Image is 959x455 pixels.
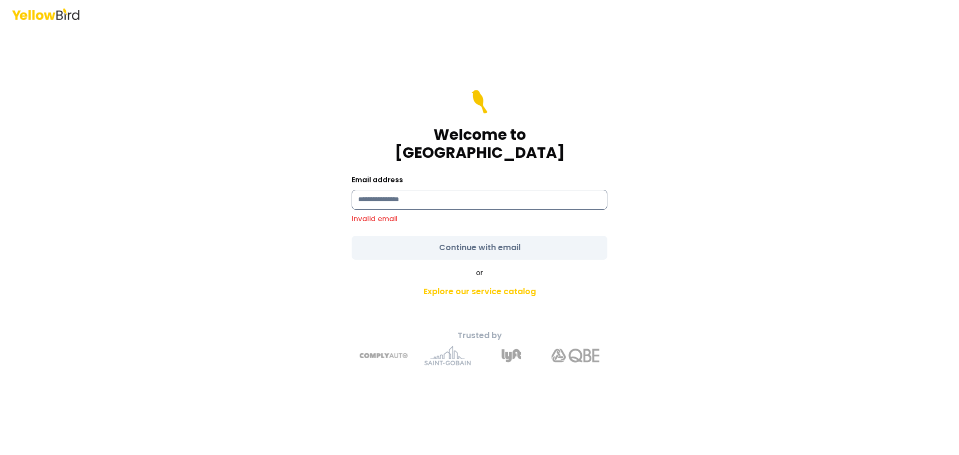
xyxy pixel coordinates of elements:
[304,330,655,342] p: Trusted by
[352,214,607,224] p: Invalid email
[352,126,607,162] h1: Welcome to [GEOGRAPHIC_DATA]
[352,175,403,185] label: Email address
[304,282,655,302] a: Explore our service catalog
[476,268,483,278] span: or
